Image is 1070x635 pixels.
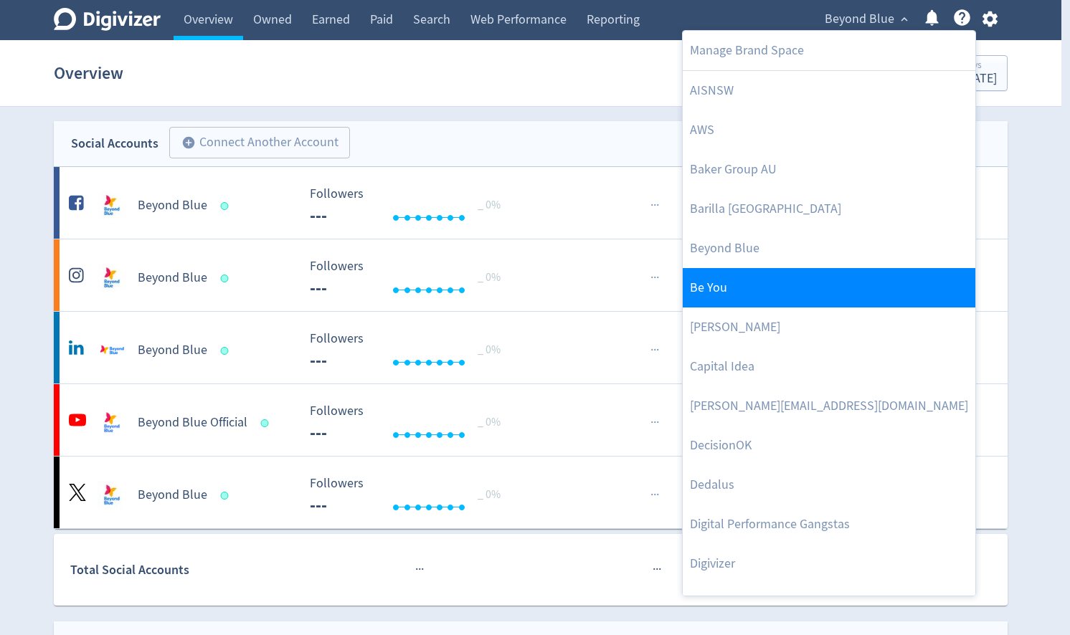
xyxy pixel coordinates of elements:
a: Manage Brand Space [683,31,975,70]
a: AWS [683,110,975,150]
a: DecisionOK [683,426,975,465]
a: Digivizer SLT [683,583,975,623]
a: Capital Idea [683,347,975,386]
a: [PERSON_NAME][EMAIL_ADDRESS][DOMAIN_NAME] [683,386,975,426]
a: Beyond Blue [683,229,975,268]
a: AISNSW [683,71,975,110]
a: [PERSON_NAME] [683,307,975,347]
a: Baker Group AU [683,150,975,189]
a: Digivizer [683,544,975,583]
a: Be You [683,268,975,307]
a: Digital Performance Gangstas [683,505,975,544]
a: Barilla [GEOGRAPHIC_DATA] [683,189,975,229]
a: Dedalus [683,465,975,505]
